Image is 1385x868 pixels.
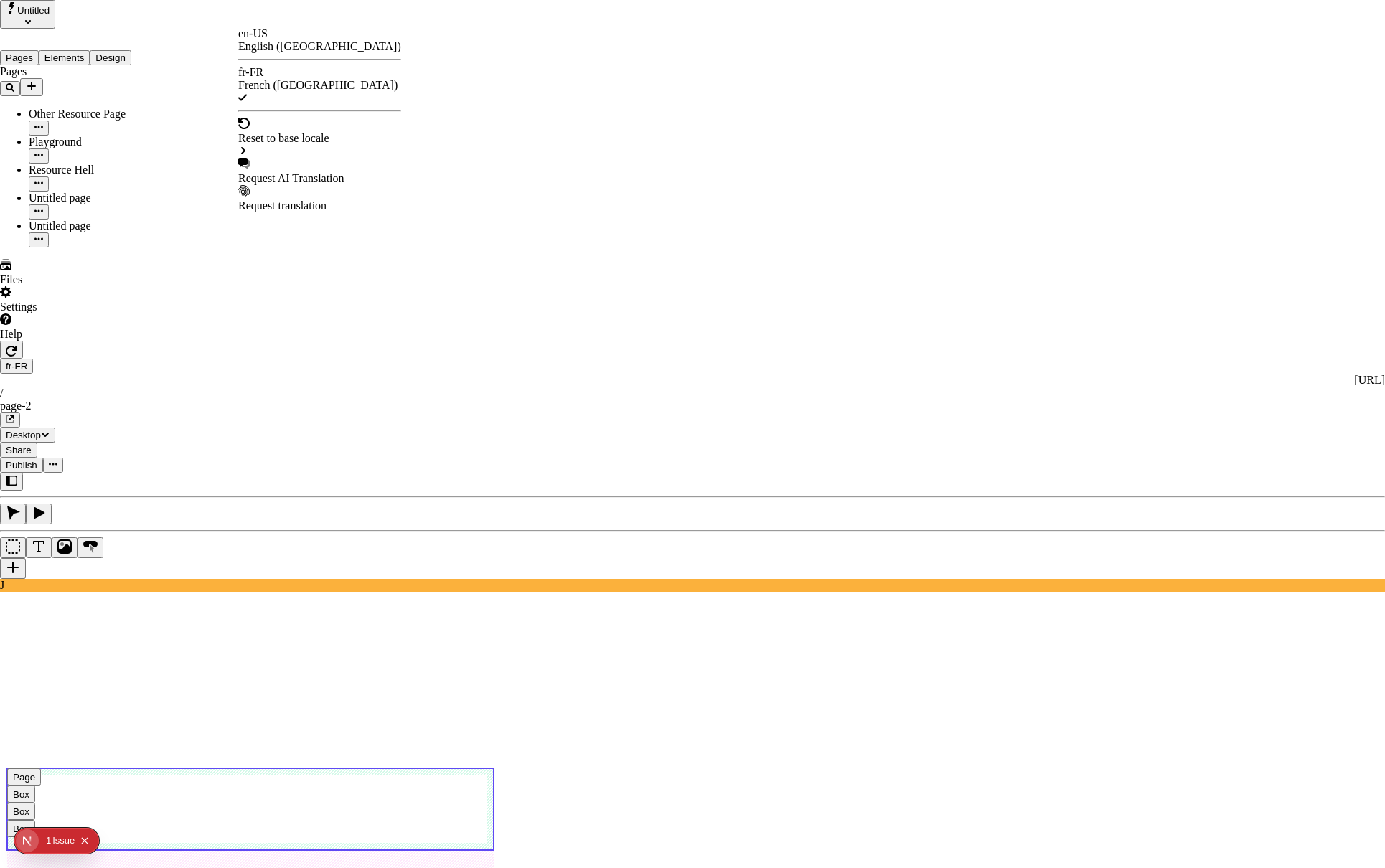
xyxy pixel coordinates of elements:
div: Page [13,772,35,783]
div: fr-FR [238,66,401,79]
div: Request translation [238,199,401,212]
div: Box [13,789,29,800]
div: Box [13,824,29,834]
div: Open locale picker [238,27,401,212]
div: French ([GEOGRAPHIC_DATA]) [238,79,401,92]
div: en-US [238,27,401,40]
div: Reset to base locale [238,132,401,145]
div: Box [13,806,29,817]
div: English ([GEOGRAPHIC_DATA]) [238,40,401,53]
div: Request AI Translation [238,172,401,185]
p: Cookie Test Route [6,11,210,24]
